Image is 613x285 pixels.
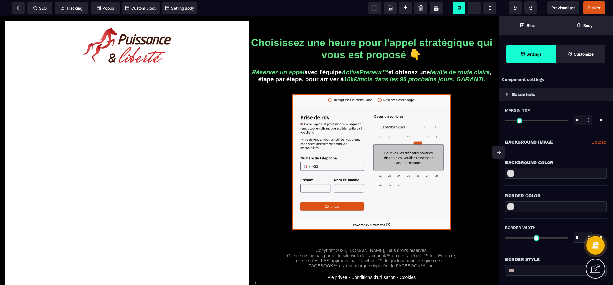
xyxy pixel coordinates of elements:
span: Preview [547,1,579,14]
img: f04510c14c5a36e7c58b7c28df5f0d46_Logo-puissance_et_liberte-2.png [82,10,173,49]
a: Upload [591,138,607,146]
div: Border Color [505,192,607,200]
text: Vie privée - Conditions d'utilisation - Cookies [285,257,458,265]
div: Component settings [499,74,613,86]
strong: Body [583,23,593,28]
strong: Bloc [527,23,535,28]
i: ActivePreneur™ [342,53,388,60]
span: Settings [506,45,556,63]
span: Screenshot [384,2,397,14]
span: Open Layer Manager [556,16,613,35]
i: 10k€/mois dans les 90 prochains jours. GARANTI. [344,60,485,67]
span: Margin Top [505,108,530,113]
p: Essentials [512,91,535,98]
h3: avec l'équipe et obtenez une , étape par étape, pour arriver à [249,51,494,68]
div: Border Style [505,256,607,263]
strong: Customize [574,52,594,57]
div: Background Color [505,159,607,166]
p: Background Image [505,138,553,146]
span: Open Blocks [499,16,556,35]
span: Tracking [61,6,82,11]
span: SEO [33,6,47,11]
span: Custom Block [125,6,156,11]
span: Border Width [505,225,536,230]
img: 09952155035f594fdb566f33720bf394_Capture_d%E2%80%99e%CC%81cran_2024-12-05_a%CC%80_16.47.36.png [292,78,451,214]
h1: Choisissez une heure pour l'appel stratégique qui vous est proposé 👇 [249,18,494,48]
i: Réservez un appel [252,53,304,60]
strong: Settings [526,52,542,57]
span: View components [368,2,381,14]
span: Popup [97,6,114,11]
span: Open Style Manager [556,45,605,63]
span: Previsualiser [551,5,575,10]
text: Copyright 2023, [DOMAIN_NAME], Tous droits réservés. Ce site ne fait pas partie du site web de Fa... [285,230,458,254]
i: feuille de route claire [430,53,490,60]
span: Setting Body [165,6,194,11]
span: Publier [588,5,601,10]
img: loading [506,92,508,96]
